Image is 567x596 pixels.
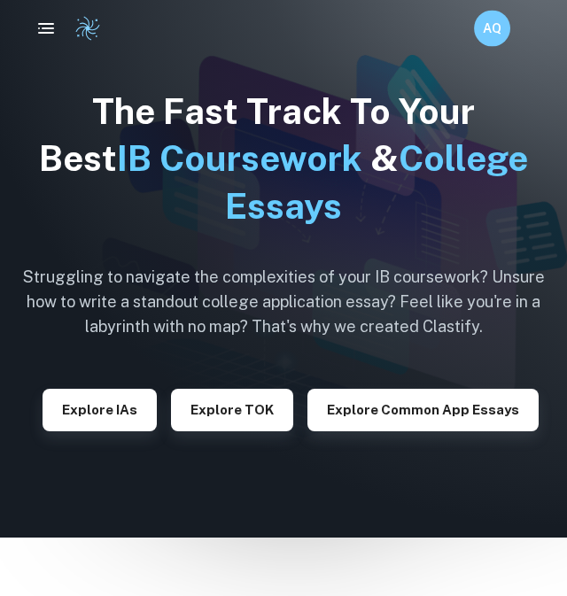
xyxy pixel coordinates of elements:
span: IB Coursework [117,137,362,179]
a: Explore TOK [171,400,293,417]
a: Explore IAs [43,400,157,417]
a: Clastify logo [64,15,101,42]
button: AQ [474,11,510,47]
button: Explore IAs [43,389,157,431]
h6: AQ [482,19,503,39]
img: Clastify logo [74,15,101,42]
h1: The Fast Track To Your Best & [21,88,546,229]
button: Explore Common App essays [307,389,539,431]
span: College Essays [225,137,528,226]
button: Explore TOK [171,389,293,431]
a: Explore Common App essays [307,400,539,417]
h6: Struggling to navigate the complexities of your IB coursework? Unsure how to write a standout col... [21,265,546,339]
